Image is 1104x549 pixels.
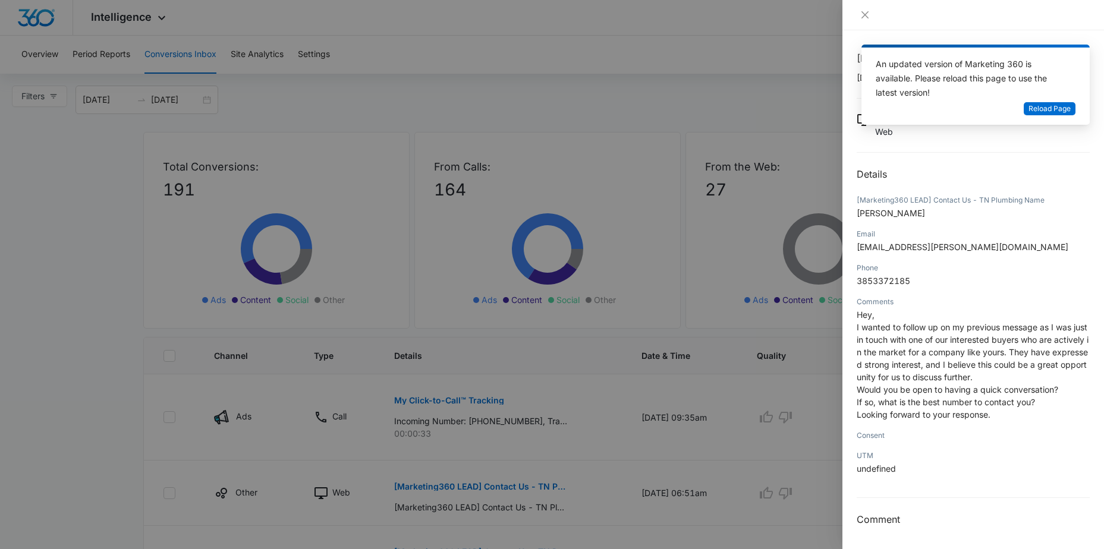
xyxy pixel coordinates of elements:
div: Phone [857,263,1090,273]
h2: Details [857,167,1090,181]
span: 3853372185 [857,276,910,286]
span: Reload Page [1028,103,1071,115]
span: Would you be open to having a quick conversation? [857,384,1058,395]
button: Close [857,10,873,20]
h3: Comment [857,512,1090,526]
div: [Marketing360 LEAD] Contact Us - TN Plumbing Name [857,195,1090,206]
div: UTM [857,450,1090,461]
span: [EMAIL_ADDRESS][PERSON_NAME][DOMAIN_NAME] [857,242,1068,252]
p: [DATE] 06:51am [857,71,1090,84]
span: Looking forward to your response. [857,409,990,419]
h1: [Marketing360 LEAD] Contact Us - TN Plumbing [857,51,1090,65]
span: undefined [857,463,896,474]
span: If so, what is the best number to contact you? [857,397,1035,407]
div: An updated version of Marketing 360 is available. Please reload this page to use the latest version! [876,57,1061,100]
div: Email [857,229,1090,239]
span: I wanted to follow up on my previous message as I was just in touch with one of our interested bu... [857,322,1089,382]
span: close [860,10,870,20]
span: [PERSON_NAME] [857,208,925,218]
div: Comments [857,296,1090,307]
button: Reload Page [1024,102,1075,116]
span: Hey, [857,310,875,320]
div: Consent [857,430,1090,441]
